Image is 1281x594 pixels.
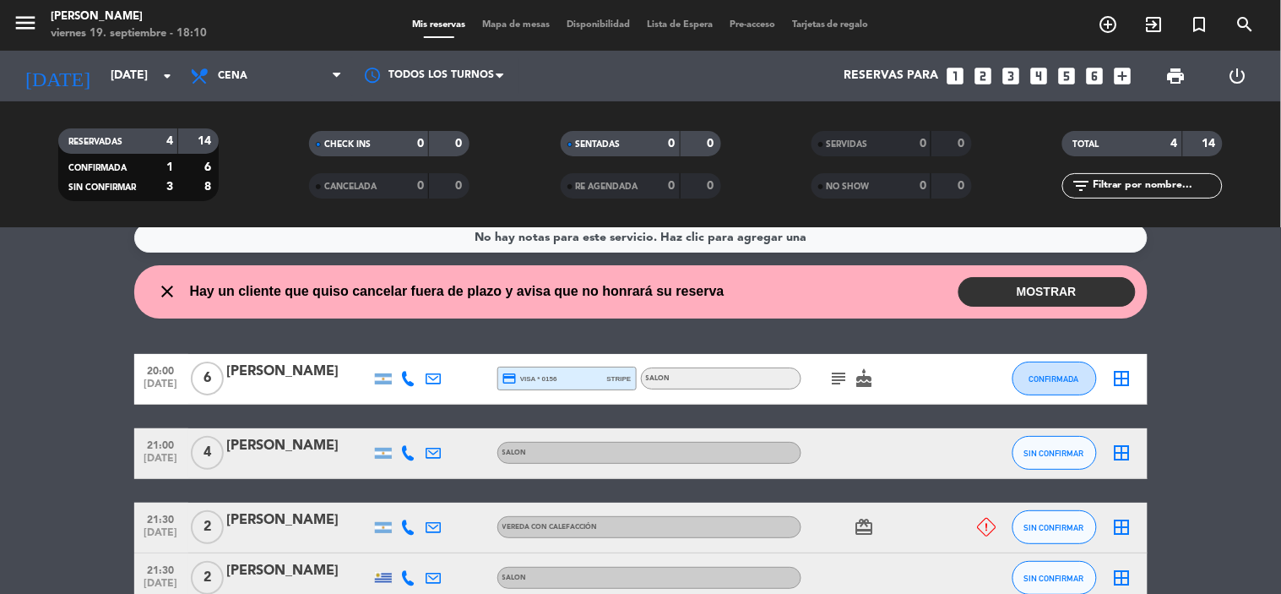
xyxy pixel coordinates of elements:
i: border_all [1112,568,1132,588]
i: looks_6 [1084,65,1106,87]
i: filter_list [1071,176,1091,196]
strong: 0 [920,180,926,192]
strong: 6 [204,161,214,173]
strong: 0 [417,138,424,150]
span: [DATE] [140,379,182,398]
i: add_circle_outline [1099,14,1119,35]
span: SERVIDAS [827,140,868,149]
span: 21:30 [140,509,182,528]
span: NO SHOW [827,183,870,191]
span: SIN CONFIRMAR [68,183,136,192]
span: print [1166,66,1186,86]
span: [DATE] [140,453,182,472]
i: looks_two [973,65,995,87]
span: SALON [646,375,670,382]
i: looks_3 [1001,65,1023,87]
button: SIN CONFIRMAR [1012,436,1097,470]
span: [DATE] [140,527,182,547]
button: SIN CONFIRMAR [1012,510,1097,544]
span: Hay un cliente que quiso cancelar fuera de plazo y avisa que no honrará su reserva [190,281,725,302]
strong: 3 [166,181,173,193]
i: looks_5 [1056,65,1078,87]
button: CONFIRMADA [1012,362,1097,395]
i: credit_card [502,371,518,386]
span: SALON [502,450,527,456]
div: [PERSON_NAME] [51,8,207,25]
span: SIN CONFIRMAR [1024,449,1084,458]
span: CHECK INS [324,140,371,149]
strong: 4 [1171,138,1178,150]
i: border_all [1112,517,1132,537]
button: MOSTRAR [958,277,1136,307]
strong: 1 [166,161,173,173]
strong: 14 [1202,138,1219,150]
span: SENTADAS [576,140,621,149]
strong: 4 [166,135,173,147]
span: 4 [191,436,224,470]
i: close [158,281,178,302]
span: 20:00 [140,360,182,379]
button: menu [13,10,38,41]
strong: 0 [958,138,968,150]
span: Reservas para [844,69,939,83]
i: [DATE] [13,57,102,95]
strong: 0 [669,138,676,150]
span: CANCELADA [324,183,377,191]
span: Disponibilidad [558,20,638,30]
div: [PERSON_NAME] [227,510,371,531]
span: CONFIRMADA [1029,374,1079,384]
i: cake [855,368,875,389]
div: [PERSON_NAME] [227,361,371,383]
strong: 0 [417,180,424,192]
span: SALON [502,575,527,581]
i: looks_one [945,65,967,87]
i: card_giftcard [855,517,875,537]
i: power_settings_new [1228,66,1248,86]
strong: 0 [920,138,926,150]
i: arrow_drop_down [157,66,177,86]
strong: 0 [707,180,717,192]
div: LOG OUT [1207,51,1268,101]
strong: 0 [958,180,968,192]
span: CONFIRMADA [68,164,127,172]
i: border_all [1112,443,1132,463]
span: stripe [607,373,632,384]
strong: 0 [456,138,466,150]
span: TOTAL [1072,140,1099,149]
i: exit_to_app [1144,14,1164,35]
i: border_all [1112,368,1132,389]
span: SIN CONFIRMAR [1024,523,1084,532]
strong: 0 [456,180,466,192]
strong: 8 [204,181,214,193]
div: [PERSON_NAME] [227,560,371,582]
span: Lista de Espera [638,20,721,30]
input: Filtrar por nombre... [1091,177,1222,195]
span: VEREDA CON CALEFACCIÓN [502,524,598,531]
i: subject [829,368,849,389]
div: viernes 19. septiembre - 18:10 [51,25,207,42]
div: No hay notas para este servicio. Haz clic para agregar una [475,228,806,248]
span: 2 [191,510,224,544]
div: [PERSON_NAME] [227,435,371,457]
i: turned_in_not [1190,14,1210,35]
span: SIN CONFIRMAR [1024,574,1084,583]
span: 21:30 [140,559,182,579]
span: visa * 0156 [502,371,557,386]
span: RE AGENDADA [576,183,638,191]
span: 6 [191,362,224,395]
i: add_box [1112,65,1134,87]
span: Tarjetas de regalo [784,20,877,30]
strong: 0 [707,138,717,150]
i: search [1235,14,1256,35]
span: Pre-acceso [721,20,784,30]
strong: 0 [669,180,676,192]
i: menu [13,10,38,35]
span: 21:00 [140,434,182,454]
span: Cena [218,70,247,82]
span: Mapa de mesas [474,20,558,30]
span: RESERVADAS [68,138,122,146]
span: Mis reservas [404,20,474,30]
strong: 14 [198,135,214,147]
i: looks_4 [1029,65,1050,87]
